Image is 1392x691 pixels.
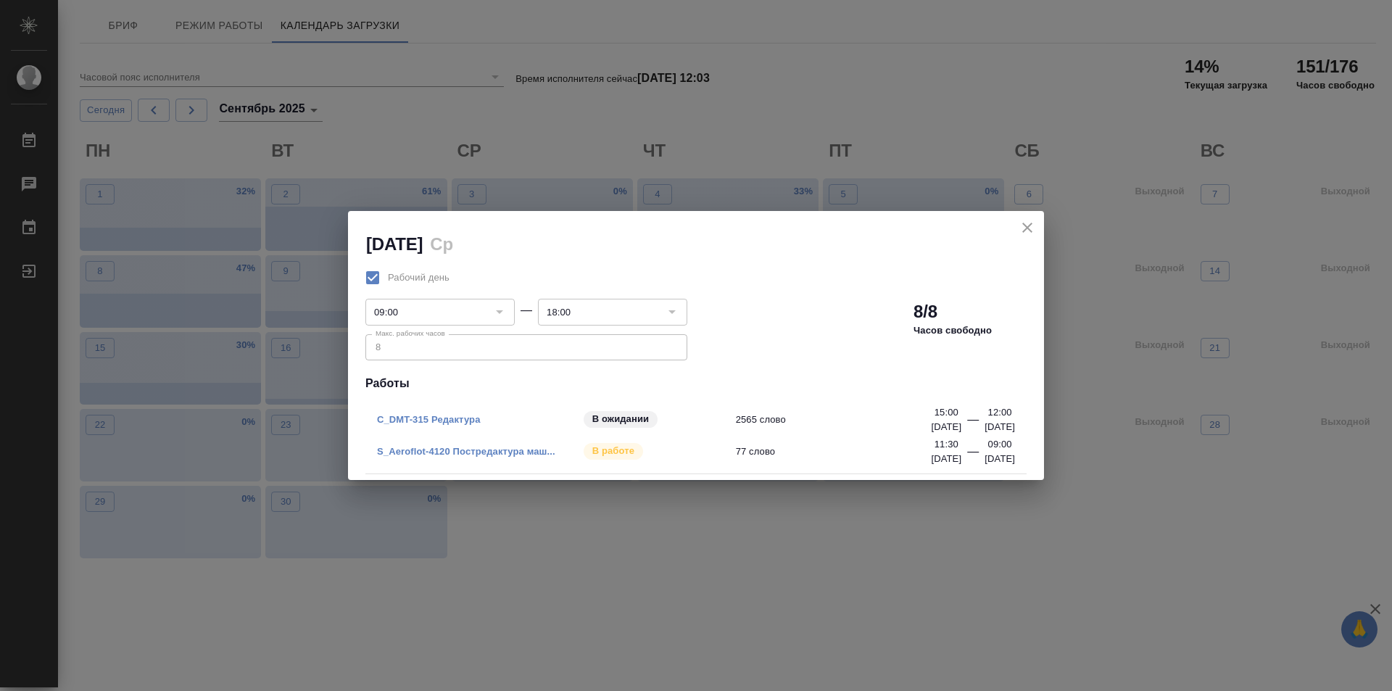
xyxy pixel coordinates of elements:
p: 12:00 [988,405,1012,420]
p: 15:00 [935,405,958,420]
p: [DATE] [931,420,961,434]
div: — [521,302,532,319]
p: [DATE] [985,452,1015,466]
p: Часов свободно [913,323,992,338]
span: 77 слово [736,444,941,459]
a: S_Aeroflot-4120 Постредактура маш... [377,446,555,457]
p: [DATE] [931,452,961,466]
p: [DATE] [985,420,1015,434]
span: 2565 слово [736,413,941,427]
button: close [1016,217,1038,239]
a: C_DMT-315 Редактура [377,414,481,425]
p: 11:30 [935,437,958,452]
p: В работе [592,444,634,458]
p: В ожидании [592,412,650,426]
h4: Работы [365,375,1027,392]
h2: 8/8 [913,300,937,323]
span: Рабочий день [388,270,449,285]
h2: [DATE] [366,234,423,254]
div: — [967,443,979,466]
h2: Ср [430,234,453,254]
div: — [967,411,979,434]
p: 09:00 [988,437,1012,452]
